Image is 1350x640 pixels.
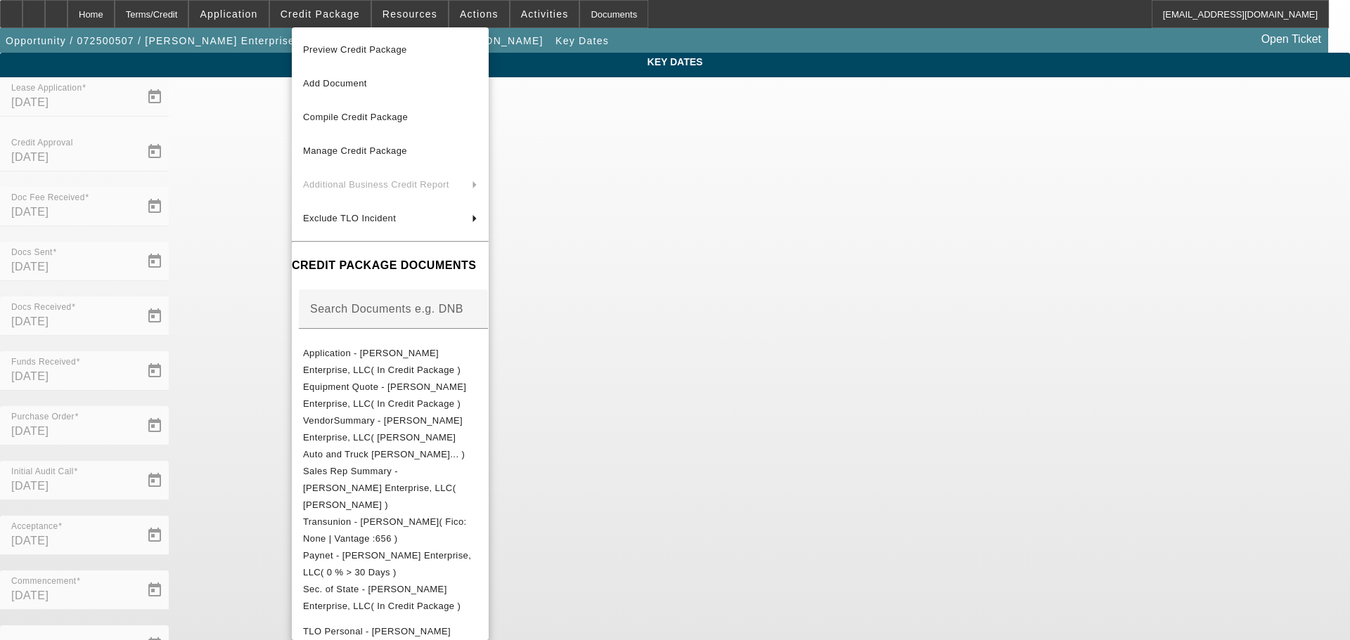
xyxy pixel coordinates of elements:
[303,550,471,577] span: Paynet - [PERSON_NAME] Enterprise, LLC( 0 % > 30 Days )
[303,584,461,611] span: Sec. of State - [PERSON_NAME] Enterprise, LLC( In Credit Package )
[303,415,465,459] span: VendorSummary - [PERSON_NAME] Enterprise, LLC( [PERSON_NAME] Auto and Truck [PERSON_NAME]... )
[292,379,489,412] button: Equipment Quote - Korsak Enterprise, LLC( In Credit Package )
[292,514,489,547] button: Transunion - Korsak, Michael( Fico: None | Vantage :656 )
[303,516,467,544] span: Transunion - [PERSON_NAME]( Fico: None | Vantage :656 )
[303,213,396,223] span: Exclude TLO Incident
[303,466,456,510] span: Sales Rep Summary - [PERSON_NAME] Enterprise, LLC( [PERSON_NAME] )
[303,348,461,375] span: Application - [PERSON_NAME] Enterprise, LLC( In Credit Package )
[310,303,463,315] mat-label: Search Documents e.g. DNB
[292,547,489,581] button: Paynet - Korsak Enterprise, LLC( 0 % > 30 Days )
[303,78,367,89] span: Add Document
[292,463,489,514] button: Sales Rep Summary - Korsak Enterprise, LLC( Nubie, Daniel )
[303,626,451,636] span: TLO Personal - [PERSON_NAME]
[292,412,489,463] button: VendorSummary - Korsak Enterprise, LLC( Fournier Auto and Truck Sal... )
[292,345,489,379] button: Application - Korsak Enterprise, LLC( In Credit Package )
[292,581,489,615] button: Sec. of State - Korsak Enterprise, LLC( In Credit Package )
[303,145,407,156] span: Manage Credit Package
[303,112,408,122] span: Compile Credit Package
[303,44,407,55] span: Preview Credit Package
[292,257,489,274] h4: CREDIT PACKAGE DOCUMENTS
[303,381,466,409] span: Equipment Quote - [PERSON_NAME] Enterprise, LLC( In Credit Package )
